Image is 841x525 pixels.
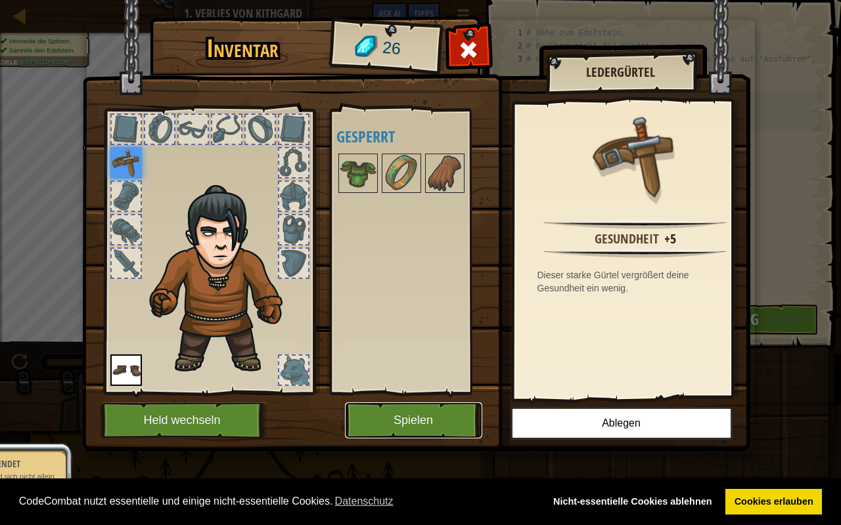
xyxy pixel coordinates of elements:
[159,35,327,62] h1: Inventar
[336,128,501,145] h4: Gesperrt
[345,402,482,438] button: Spielen
[426,155,463,192] img: portrait.png
[143,184,304,375] img: hair_2.png
[537,268,740,295] div: Dieser starke Gürtel vergrößert deine Gesundheit ein wenig.
[383,155,420,192] img: portrait.png
[543,220,726,229] img: hr.png
[664,230,676,249] div: +5
[544,489,721,515] a: deny cookies
[381,36,401,61] span: 26
[110,354,142,386] img: portrait.png
[110,147,142,178] img: portrait.png
[511,407,733,440] button: Ablegen
[101,402,267,438] button: Held wechseln
[19,492,534,511] span: CodeCombat nutzt essentielle und einige nicht-essentielle Cookies.
[559,65,683,79] h2: Ledergürtel
[593,113,678,198] img: portrait.png
[595,230,659,249] div: Gesundheit
[332,492,395,511] a: learn more about cookies
[725,489,822,515] a: allow cookies
[340,155,376,192] img: portrait.png
[543,249,726,258] img: hr.png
